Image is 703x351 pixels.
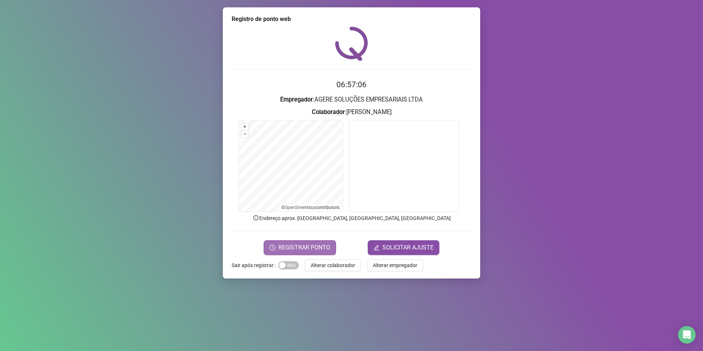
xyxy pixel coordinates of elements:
[264,240,336,255] button: REGISTRAR PONTO
[373,261,417,269] span: Alterar empregador
[335,26,368,61] img: QRPoint
[242,123,249,130] button: +
[285,205,315,210] a: OpenStreetMap
[678,326,696,344] div: Open Intercom Messenger
[368,240,439,255] button: editSOLICITAR AJUSTE
[232,107,471,117] h3: : [PERSON_NAME]
[232,214,471,222] p: Endereço aprox. : [GEOGRAPHIC_DATA], [GEOGRAPHIC_DATA], [GEOGRAPHIC_DATA]
[242,131,249,138] button: –
[374,245,379,251] span: edit
[311,261,355,269] span: Alterar colaborador
[312,109,345,116] strong: Colaborador
[232,95,471,104] h3: : AGERE SOLUÇÕES EMPRESARIAIS LTDA
[305,259,361,271] button: Alterar colaborador
[270,245,275,251] span: clock-circle
[232,259,278,271] label: Sair após registrar
[253,214,259,221] span: info-circle
[232,15,471,24] div: Registro de ponto web
[278,243,330,252] span: REGISTRAR PONTO
[281,205,340,210] li: © contributors.
[367,259,423,271] button: Alterar empregador
[382,243,433,252] span: SOLICITAR AJUSTE
[336,80,367,89] time: 06:57:06
[280,96,313,103] strong: Empregador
